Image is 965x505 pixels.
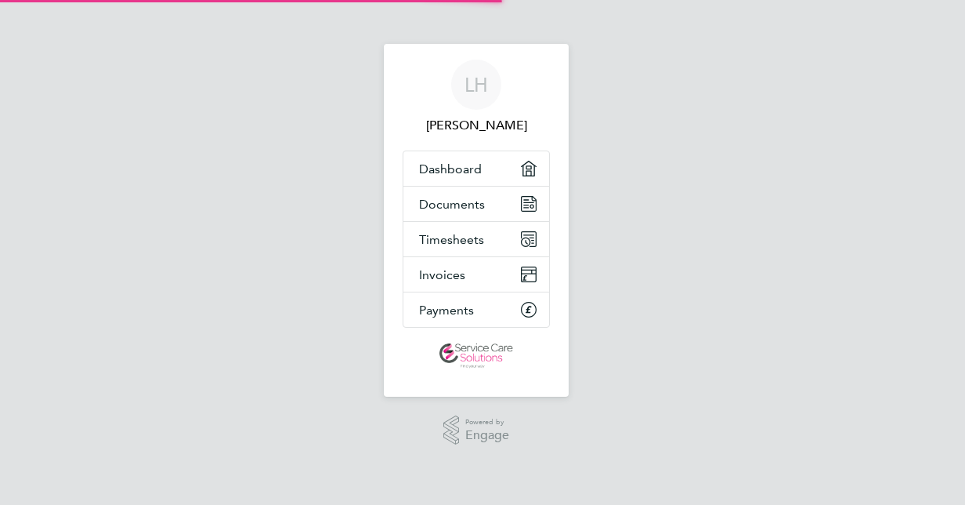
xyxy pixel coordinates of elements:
a: Go to home page [403,343,550,369]
span: Documents [419,197,485,212]
a: Documents [403,187,549,221]
a: LH[PERSON_NAME] [403,60,550,135]
nav: Main navigation [384,44,569,397]
a: Payments [403,292,549,327]
span: Dashboard [419,162,482,176]
span: Timesheets [419,232,484,247]
span: LH [464,74,488,95]
span: Layla Hill [403,116,550,135]
span: Invoices [419,267,465,282]
a: Dashboard [403,151,549,186]
a: Invoices [403,257,549,292]
a: Powered byEngage [443,416,510,445]
span: Payments [419,303,474,318]
span: Engage [465,429,509,442]
span: Powered by [465,416,509,429]
img: servicecare-logo-retina.png [439,343,513,369]
a: Timesheets [403,222,549,256]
